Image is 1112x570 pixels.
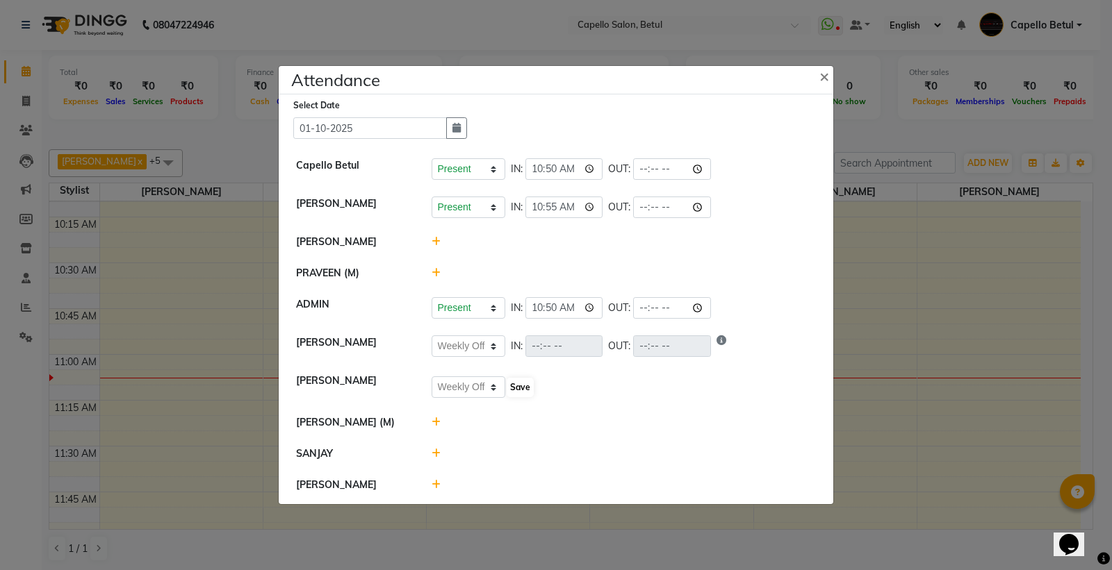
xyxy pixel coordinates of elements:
[286,374,421,399] div: [PERSON_NAME]
[819,65,829,86] span: ×
[286,335,421,357] div: [PERSON_NAME]
[808,56,843,95] button: Close
[286,158,421,180] div: Capello Betul
[291,67,380,92] h4: Attendance
[286,446,421,461] div: SANJAY
[511,339,523,353] span: IN:
[286,297,421,319] div: ADMIN
[1054,514,1098,556] iframe: chat widget
[511,200,523,215] span: IN:
[511,301,523,315] span: IN:
[293,117,447,139] input: Select date
[717,335,726,357] i: Show reason
[608,200,630,215] span: OUT:
[293,99,340,112] label: Select Date
[286,235,421,249] div: [PERSON_NAME]
[608,339,630,353] span: OUT:
[511,162,523,176] span: IN:
[608,162,630,176] span: OUT:
[286,478,421,492] div: [PERSON_NAME]
[286,415,421,430] div: [PERSON_NAME] (M)
[286,196,421,218] div: [PERSON_NAME]
[608,301,630,315] span: OUT:
[286,266,421,280] div: PRAVEEN (M)
[507,378,534,397] button: Save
